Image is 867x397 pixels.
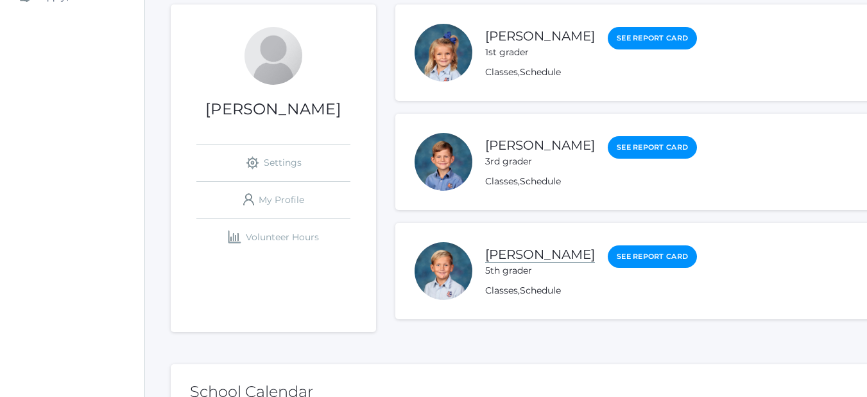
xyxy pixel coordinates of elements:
div: , [485,66,697,79]
div: Peter Laubacher [415,242,472,300]
a: See Report Card [608,27,697,49]
a: [PERSON_NAME] [485,28,595,44]
div: 1st grader [485,46,595,59]
div: , [485,284,697,297]
div: Shiloh Laubacher [415,24,472,82]
div: 3rd grader [485,155,595,168]
a: [PERSON_NAME] [485,137,595,153]
h1: [PERSON_NAME] [171,101,376,118]
div: Johanna Laubacher [245,27,302,85]
a: Volunteer Hours [196,219,350,256]
div: Dustin Laubacher [415,133,472,191]
a: [PERSON_NAME] [485,247,595,263]
a: Schedule [520,175,561,187]
a: See Report Card [608,136,697,159]
div: , [485,175,697,188]
a: My Profile [196,182,350,218]
a: Classes [485,285,518,296]
div: 5th grader [485,264,595,278]
a: Classes [485,66,518,78]
a: Schedule [520,66,561,78]
a: Schedule [520,285,561,296]
a: See Report Card [608,245,697,268]
a: Settings [196,145,350,181]
a: Classes [485,175,518,187]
